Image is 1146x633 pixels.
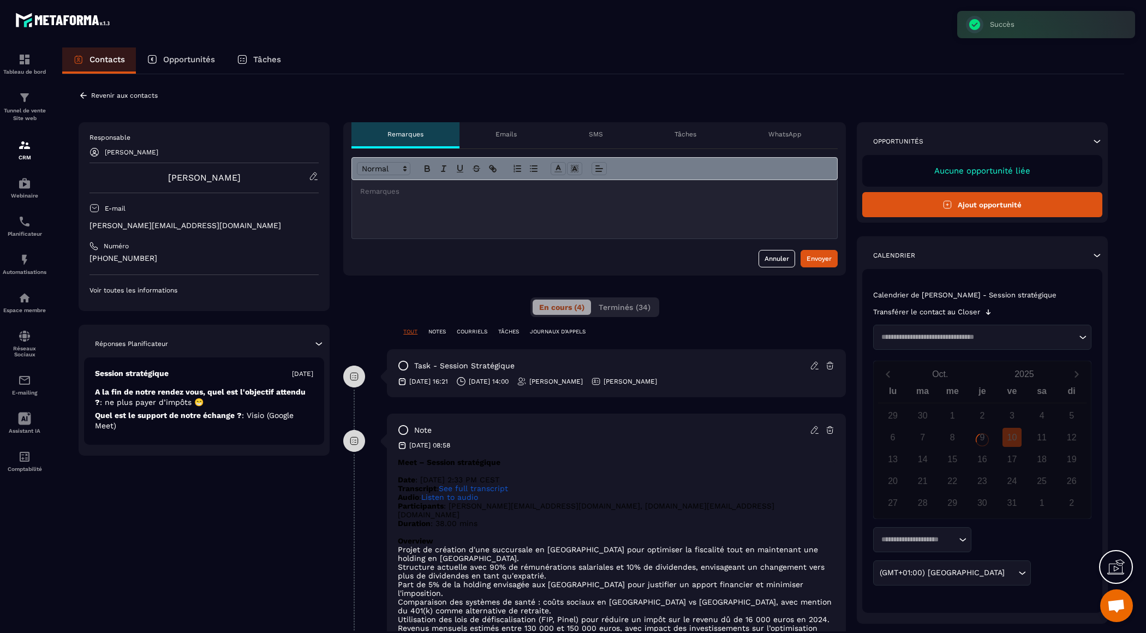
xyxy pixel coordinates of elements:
[409,377,448,386] p: [DATE] 16:21
[878,332,1076,343] input: Search for option
[3,169,46,207] a: automationsautomationsWebinaire
[89,286,319,295] p: Voir toutes les informations
[3,345,46,357] p: Réseaux Sociaux
[414,425,432,435] p: note
[18,215,31,228] img: scheduler
[3,207,46,245] a: schedulerschedulerPlanificateur
[419,493,421,501] span: :
[398,563,825,580] span: Structure actuelle avec 90% de rémunérations salariales et 10% de dividendes, envisageant un chan...
[1007,567,1016,579] input: Search for option
[104,242,129,250] p: Numéro
[18,177,31,190] img: automations
[873,325,1091,350] div: Search for option
[801,250,838,267] button: Envoyer
[89,253,319,264] p: [PHONE_NUMBER]
[873,166,1091,176] p: Aucune opportunité liée
[3,193,46,199] p: Webinaire
[168,172,241,183] a: [PERSON_NAME]
[18,291,31,304] img: automations
[873,560,1031,586] div: Search for option
[3,69,46,75] p: Tableau de bord
[457,328,487,336] p: COURRIELS
[95,339,168,348] p: Réponses Planificateur
[533,300,591,315] button: En cours (4)
[163,55,215,64] p: Opportunités
[95,410,313,431] p: Quel est le support de notre échange ?
[415,475,499,484] span: : [DATE] 2:33 PM CEST
[3,83,46,130] a: formationformationTunnel de vente Site web
[3,45,46,83] a: formationformationTableau de bord
[529,377,583,386] p: [PERSON_NAME]
[62,47,136,74] a: Contacts
[3,107,46,122] p: Tunnel de vente Site web
[409,441,450,450] p: [DATE] 08:58
[398,458,500,467] strong: Meet – Session stratégique
[414,361,515,371] p: task - Session stratégique
[599,303,650,312] span: Terminés (34)
[15,10,114,30] img: logo
[253,55,281,64] p: Tâches
[387,130,423,139] p: Remarques
[1100,589,1133,622] div: Ouvrir le chat
[862,192,1102,217] button: Ajout opportunité
[768,130,802,139] p: WhatsApp
[95,368,169,379] p: Session stratégique
[498,328,519,336] p: TÂCHES
[3,154,46,160] p: CRM
[675,130,696,139] p: Tâches
[3,130,46,169] a: formationformationCRM
[89,55,125,64] p: Contacts
[3,245,46,283] a: automationsautomationsAutomatisations
[3,442,46,480] a: accountantaccountantComptabilité
[18,139,31,152] img: formation
[3,390,46,396] p: E-mailing
[496,130,517,139] p: Emails
[3,231,46,237] p: Planificateur
[3,321,46,366] a: social-networksocial-networkRéseaux Sociaux
[807,253,832,264] div: Envoyer
[873,251,915,260] p: Calendrier
[530,328,586,336] p: JOURNAUX D'APPELS
[100,398,204,407] span: : ne plus payer d’impôts 😁
[878,534,956,545] input: Search for option
[136,47,226,74] a: Opportunités
[398,598,832,615] span: Comparaison des systèmes de santé : coûts sociaux en [GEOGRAPHIC_DATA] vs [GEOGRAPHIC_DATA], avec...
[3,307,46,313] p: Espace membre
[398,484,437,493] strong: Transcript
[3,404,46,442] a: Assistant IA
[759,250,795,267] button: Annuler
[18,53,31,66] img: formation
[421,493,478,501] a: Listen to audio
[398,501,774,519] span: : [PERSON_NAME][EMAIL_ADDRESS][DOMAIN_NAME], [DOMAIN_NAME][EMAIL_ADDRESS][DOMAIN_NAME]
[398,615,829,624] span: Utilisation des lois de défiscalisation (FIP, Pinel) pour réduire un impôt sur le revenu dû de 16...
[398,536,433,545] strong: Overview
[91,92,158,99] p: Revenir aux contacts
[873,291,1091,300] p: Calendrier de [PERSON_NAME] - Session stratégique
[18,253,31,266] img: automations
[89,133,319,142] p: Responsable
[589,130,603,139] p: SMS
[95,387,313,408] p: A la fin de notre rendez vous, quel est l'objectif attendu ?
[398,493,419,501] strong: Audio
[398,475,415,484] strong: Date
[3,366,46,404] a: emailemailE-mailing
[292,369,313,378] p: [DATE]
[431,519,477,528] span: : 38.00 mins
[105,204,126,213] p: E-mail
[3,283,46,321] a: automationsautomationsEspace membre
[18,450,31,463] img: accountant
[398,545,818,563] span: Projet de création d'une succursale en [GEOGRAPHIC_DATA] pour optimiser la fiscalité tout en main...
[437,484,439,493] span: :
[18,374,31,387] img: email
[539,303,584,312] span: En cours (4)
[398,501,444,510] strong: Participants
[604,377,657,386] p: [PERSON_NAME]
[592,300,657,315] button: Terminés (34)
[878,567,1007,579] span: (GMT+01:00) [GEOGRAPHIC_DATA]
[398,580,803,598] span: Part de 5% de la holding envisagée aux [GEOGRAPHIC_DATA] pour justifier un apport financier et mi...
[398,519,431,528] strong: Duration
[469,377,509,386] p: [DATE] 14:00
[873,527,971,552] div: Search for option
[3,269,46,275] p: Automatisations
[226,47,292,74] a: Tâches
